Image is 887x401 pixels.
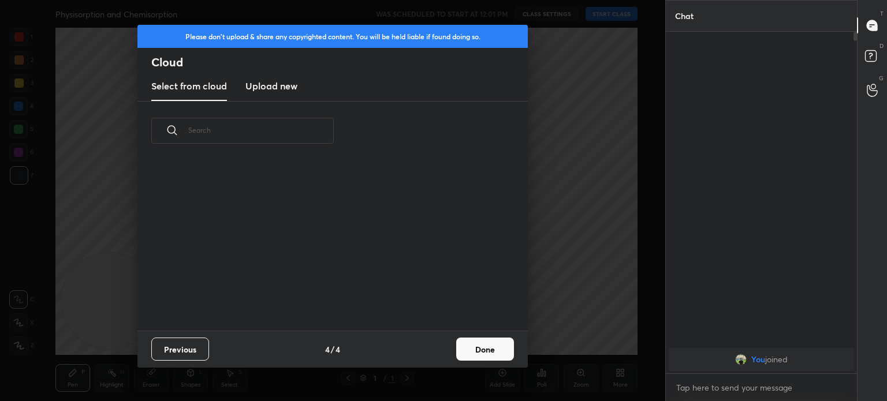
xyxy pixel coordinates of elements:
img: 2782fdca8abe4be7a832ca4e3fcd32a4.jpg [735,354,747,365]
span: joined [765,355,788,364]
div: Please don't upload & share any copyrighted content. You will be held liable if found doing so. [137,25,528,48]
p: T [880,9,884,18]
button: Done [456,338,514,361]
h3: Select from cloud [151,79,227,93]
h4: 4 [325,343,330,355]
span: You [751,355,765,364]
h4: / [331,343,334,355]
input: Search [188,106,334,155]
p: D [879,42,884,50]
div: grid [666,346,857,373]
h4: 4 [336,343,340,355]
button: Previous [151,338,209,361]
h2: Cloud [151,55,528,70]
p: G [879,74,884,83]
h3: Upload new [245,79,297,93]
p: Chat [666,1,703,31]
